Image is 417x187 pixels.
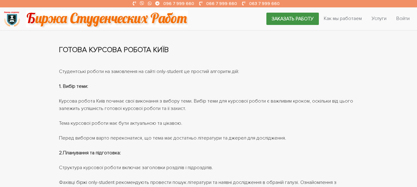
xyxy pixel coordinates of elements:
[59,150,121,156] strong: 2.Планування та підготовка:
[319,13,367,24] a: Как мы работаем
[206,1,237,6] a: 066 7 999 660
[59,97,358,120] div: Курсова робота Київ починає свої виконання з вибору теми. Вибір теми для курсової роботи є важлив...
[59,164,358,179] div: Структура курсової роботи включає заголовки розділів і підрозділів.
[163,1,194,6] a: 096 7 999 660
[59,68,358,83] div: Студентські роботи на замовлення на сайті only-student це простий алгоритм дій:
[391,13,415,24] a: Войти
[59,120,358,134] div: Тема курсової роботи має бути актуальною та цікавою.
[59,134,358,149] div: Перед вибором варто переконатися, що тема має достатньо літератури та джерел для дослідження.
[249,1,280,6] a: 063 7 999 660
[59,45,169,54] strong: ГОТОВА КУРСОВА РОБОТА КИЇВ
[59,83,88,89] strong: 1. Вибір теми:
[3,10,20,27] img: logo-135dea9cf721667cc4ddb0c1795e3ba8b7f362e3d0c04e2cc90b931989920324.png
[26,10,188,27] img: motto-2ce64da2796df845c65ce8f9480b9c9d679903764b3ca6da4b6de107518df0fe.gif
[367,13,391,24] a: Услуги
[266,13,319,25] a: Заказать работу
